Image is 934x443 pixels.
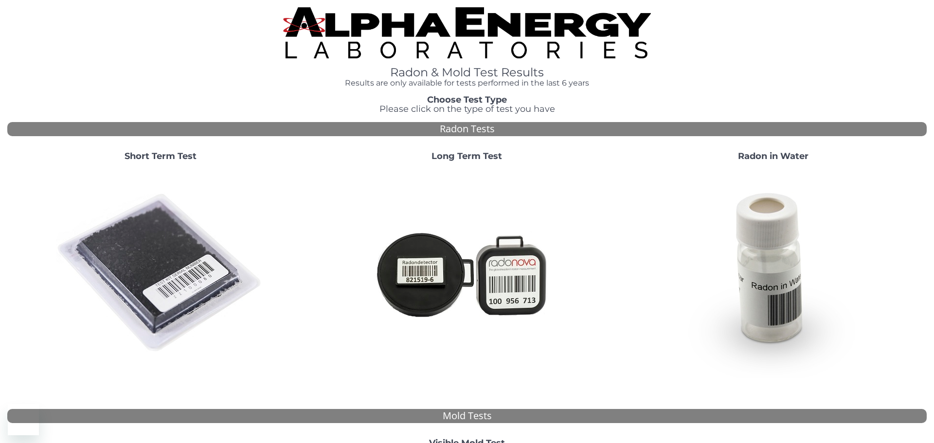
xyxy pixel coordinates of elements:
strong: Long Term Test [431,151,502,161]
strong: Choose Test Type [427,94,507,105]
iframe: Button to launch messaging window [8,404,39,435]
div: Radon Tests [7,122,927,136]
img: Radtrak2vsRadtrak3.jpg [362,169,572,378]
strong: Radon in Water [738,151,808,161]
img: TightCrop.jpg [283,7,651,58]
h4: Results are only available for tests performed in the last 6 years [283,79,651,88]
img: ShortTerm.jpg [56,169,265,378]
strong: Short Term Test [125,151,197,161]
span: Please click on the type of test you have [379,104,555,114]
h1: Radon & Mold Test Results [283,66,651,79]
img: RadoninWater.jpg [669,169,878,378]
div: Mold Tests [7,409,927,423]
